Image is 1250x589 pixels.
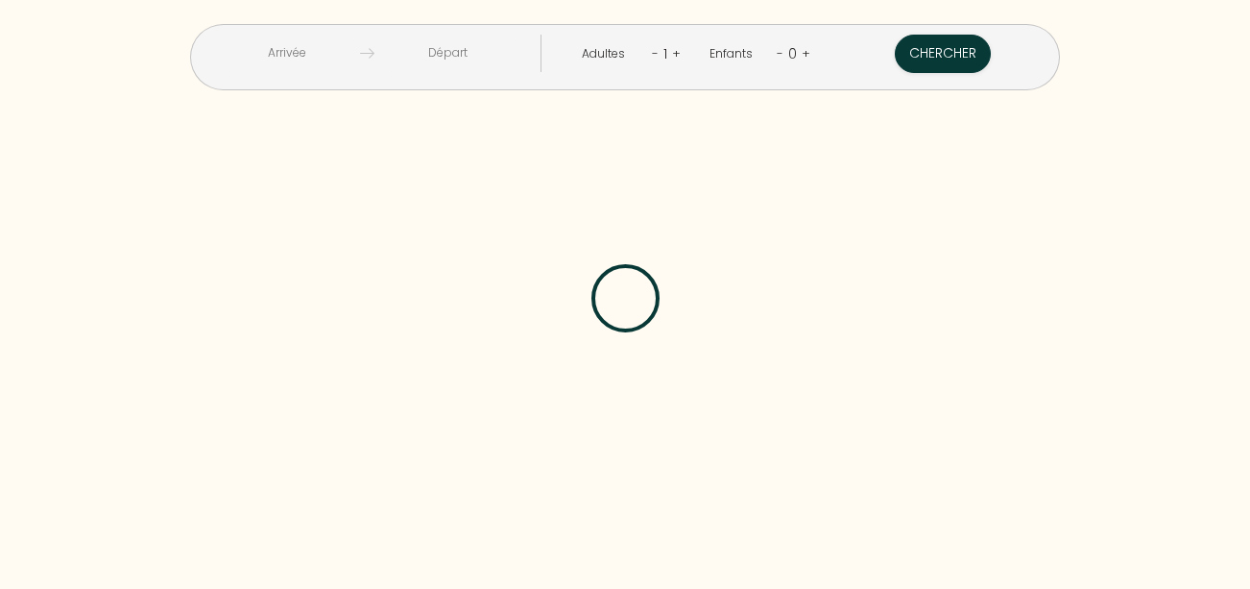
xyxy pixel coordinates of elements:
[672,44,681,62] a: +
[659,38,672,69] div: 1
[582,45,632,63] div: Adultes
[360,46,374,61] img: guests
[783,38,802,69] div: 0
[895,35,991,73] button: Chercher
[802,44,810,62] a: +
[777,44,783,62] a: -
[652,44,659,62] a: -
[374,35,521,72] input: Départ
[213,35,360,72] input: Arrivée
[709,45,759,63] div: Enfants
